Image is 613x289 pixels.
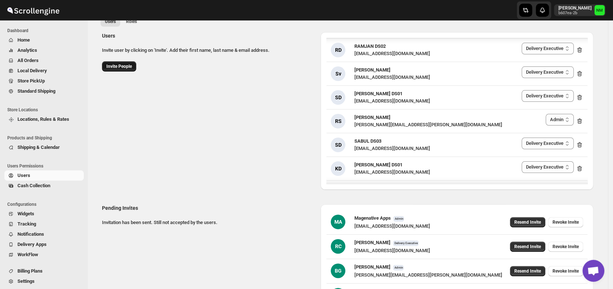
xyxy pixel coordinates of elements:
p: b607ea-2b [558,11,592,15]
span: Shipping & Calendar [17,144,60,150]
div: [EMAIL_ADDRESS][DOMAIN_NAME] [354,50,430,57]
span: Magenative Apps [354,215,390,221]
span: Users [17,173,30,178]
h2: Pending Invites [102,204,315,212]
button: Notifications [4,229,84,239]
div: RC [331,239,345,254]
button: Revoke Invite [548,217,583,227]
span: Dashboard [7,28,84,34]
div: SD [331,90,345,105]
span: Configurations [7,201,84,207]
div: [PERSON_NAME][EMAIL_ADDRESS][PERSON_NAME][DOMAIN_NAME] [354,271,502,279]
div: RS [331,114,345,128]
span: Tracking [17,221,36,227]
span: Locations, Rules & Rates [17,116,69,122]
span: Revoke Invite [553,268,579,274]
span: Revoke Invite [553,244,579,250]
h2: Users [102,32,315,39]
span: Home [17,37,30,43]
span: Delivery Executive [393,240,419,246]
button: All Orders [4,55,84,66]
span: Analytics [17,47,37,53]
div: [EMAIL_ADDRESS][DOMAIN_NAME] [354,223,430,230]
div: RD [331,43,345,57]
div: SD [331,138,345,152]
span: SABUL DS03 [354,138,381,144]
div: [EMAIL_ADDRESS][DOMAIN_NAME] [354,74,430,81]
button: Tracking [4,219,84,229]
span: Standard Shipping [17,88,55,94]
div: [PERSON_NAME][EMAIL_ADDRESS][PERSON_NAME][DOMAIN_NAME] [354,121,502,128]
div: MA [331,215,345,229]
span: Resend Invite [514,268,541,274]
span: Products and Shipping [7,135,84,141]
button: Settings [4,276,84,286]
span: [PERSON_NAME] DS01 [354,162,402,167]
span: Revoke Invite [553,219,579,225]
p: Invitation has been sent. Still not accepted by the users. [102,219,315,226]
span: [PERSON_NAME] [354,264,390,270]
button: Cash Collection [4,181,84,191]
button: Resend Invite [510,266,545,276]
span: [PERSON_NAME] [354,240,390,245]
button: WorkFlow [4,250,84,260]
span: RAMJAN DS02 [354,43,385,49]
span: Local Delivery [17,68,47,73]
span: Invite People [106,63,132,69]
span: Admin [393,265,404,270]
button: Resend Invite [510,217,545,227]
div: Sv [331,66,345,81]
div: [EMAIL_ADDRESS][DOMAIN_NAME] [354,145,430,152]
span: Delivery Apps [17,242,47,247]
button: All customers [101,16,120,27]
span: Resend Invite [514,244,541,250]
p: [PERSON_NAME] [558,5,592,11]
span: All Orders [17,58,39,63]
button: Locations, Rules & Rates [4,114,84,124]
span: Roles [126,19,137,24]
p: Invite user by clicking on 'Invite'. Add their first name, last name & email address. [102,47,315,54]
div: [EMAIL_ADDRESS][DOMAIN_NAME] [354,97,430,105]
span: Cash Collection [17,183,50,188]
div: [EMAIL_ADDRESS][DOMAIN_NAME] [354,169,430,176]
div: BG [331,263,345,278]
button: Shipping & Calendar [4,142,84,153]
span: Settings [17,278,35,284]
span: Store PickUp [17,78,45,84]
button: Delivery Apps [4,239,84,250]
span: WorkFlow [17,252,38,257]
div: [EMAIL_ADDRESS][DOMAIN_NAME] [354,247,430,254]
button: User menu [554,4,605,16]
span: Resend Invite [514,219,541,225]
span: Users [105,19,116,24]
img: ScrollEngine [6,1,60,19]
button: Users [4,170,84,181]
button: Invite People [102,61,136,72]
span: Widgets [17,211,34,216]
span: Admin [393,216,404,221]
button: Widgets [4,209,84,219]
span: Notifications [17,231,44,237]
span: Store Locations [7,107,84,113]
button: Billing Plans [4,266,84,276]
button: Revoke Invite [548,242,583,252]
div: Open chat [582,260,604,282]
button: Home [4,35,84,45]
span: Narjit Magar [594,5,605,15]
span: [PERSON_NAME] [354,67,390,73]
text: NM [596,8,603,13]
button: Resend Invite [510,242,545,252]
span: Users Permissions [7,163,84,169]
button: Analytics [4,45,84,55]
span: [PERSON_NAME] [354,115,390,120]
span: [PERSON_NAME] DS01 [354,91,402,96]
button: Revoke Invite [548,266,583,276]
div: KD [331,161,345,176]
span: Billing Plans [17,268,43,274]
